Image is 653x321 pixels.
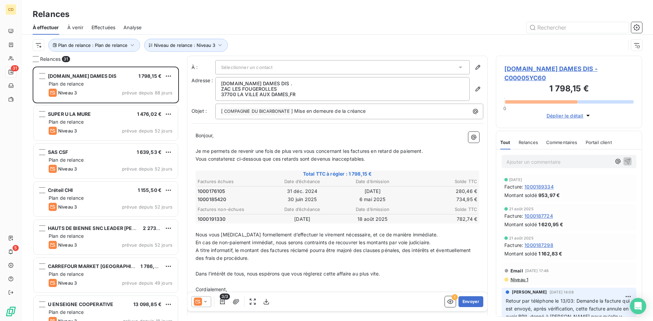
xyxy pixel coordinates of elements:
span: Sélectionner un contact [221,65,272,70]
td: 1000191330 [197,215,267,223]
span: Email [510,268,523,273]
span: Relances [519,140,538,145]
span: 1 155,50 € [138,187,162,193]
span: 5 [13,245,19,251]
span: [DATE] 17:48 [525,269,549,273]
th: Date d’émission [338,178,407,185]
button: Plan de relance : Plan de relance [48,39,140,52]
td: 280,46 € [408,188,478,195]
span: Déplier le détail [547,112,584,119]
p: [DOMAIN_NAME] DAMES DIS . [221,81,464,86]
span: Vous constaterez ci-dessous que ces retards sont devenus inacceptables. [196,156,365,162]
td: [DATE] [338,188,407,195]
span: prévue depuis 52 jours [122,128,172,133]
th: Factures échues [197,178,267,185]
span: U ENSEIGNE COOPERATIVE [48,301,113,307]
th: Date d’échéance [268,206,337,213]
span: 1 786,82 € [140,263,165,269]
button: Déplier le détail [545,112,594,120]
div: Open Intercom Messenger [630,298,646,314]
td: [DATE] [268,215,337,223]
span: Niveau de relance : Niveau 3 [154,42,215,48]
span: [DATE] [509,178,522,182]
span: 21 août 2025 [509,236,534,240]
span: 1 162,83 € [538,250,563,257]
span: Plan de relance [49,81,84,87]
span: Plan de relance [49,119,84,125]
span: Niveau 3 [58,166,77,172]
span: Effectuées [91,24,116,31]
span: Créteil CHI [48,187,73,193]
span: 1000185420 [198,196,227,203]
span: Tout [500,140,510,145]
span: 31 [62,56,70,62]
span: Plan de relance [49,271,84,277]
span: prévue depuis 49 jours [122,280,172,286]
span: 1 476,02 € [137,111,162,117]
span: À venir [67,24,83,31]
h3: 1 798,15 € [504,83,634,96]
th: Solde TTC [408,178,478,185]
span: prévue depuis 88 jours [122,90,172,95]
button: Envoyer [458,296,483,307]
img: Logo LeanPay [5,306,16,317]
span: Niveau 3 [58,90,77,95]
span: 1000189334 [524,183,554,190]
span: [DOMAIN_NAME] DAMES DIS - C00005YC60 [504,64,634,83]
span: Je me permets de revenir une fois de plus vers vous concernant les factures en retard de paiement. [196,148,423,154]
span: Facture : [504,183,523,190]
span: Facture : [504,242,523,249]
span: 31 [11,65,19,71]
span: Montant soldé [504,250,537,257]
span: HAUTS DE BIENNE SNC LEADER [PERSON_NAME] [48,225,165,231]
span: A titre informatif, le montant des factures réclamé pourra être majoré des clauses pénales, des i... [196,247,472,261]
span: À effectuer [33,24,59,31]
th: Date d’émission [338,206,407,213]
span: ] Mise en demeure de la créance [291,108,366,114]
span: Cordialement, [196,286,227,292]
th: Date d’échéance [268,178,337,185]
span: 1000187724 [524,212,553,219]
span: Adresse : [191,77,213,83]
span: prévue depuis 52 jours [122,166,172,172]
span: [DOMAIN_NAME] DAMES DIS [48,73,116,79]
span: [PERSON_NAME] [512,289,547,295]
span: Relances [40,56,61,63]
span: 1000176105 [198,188,225,195]
input: Rechercher [526,22,629,33]
span: 3/3 [220,293,230,300]
span: Plan de relance [49,233,84,239]
span: Niveau 3 [58,242,77,248]
span: Niveau 3 [58,280,77,286]
span: 13 098,85 € [133,301,162,307]
span: Objet : [191,108,207,114]
span: prévue depuis 52 jours [122,242,172,248]
td: 18 août 2025 [338,215,407,223]
span: 21 août 2025 [509,207,534,211]
span: 1000187298 [524,242,553,249]
span: Montant soldé [504,192,537,199]
span: Niveau 1 [510,277,528,282]
span: 1 798,15 € [138,73,162,79]
span: COMPAGNIE DU BICARBONATE [223,108,291,115]
span: [DATE] 14:08 [550,290,574,294]
th: Solde TTC [408,206,478,213]
span: Bonjour, [196,132,214,138]
span: Plan de relance : Plan de relance [58,42,128,48]
td: 782,74 € [408,215,478,223]
span: 1 620,95 € [538,221,564,228]
span: 1 639,53 € [137,149,162,155]
span: Commentaires [546,140,577,145]
span: SAS CSF [48,149,68,155]
span: Portail client [586,140,612,145]
span: Nous vous [MEDICAL_DATA] formellement d’effectuer le virement nécessaire, et ce de manière immédi... [196,232,438,237]
span: Plan de relance [49,157,84,163]
div: CD [5,4,16,15]
span: Niveau 3 [58,204,77,210]
span: 2 273,41 € [143,225,167,231]
h3: Relances [33,8,69,20]
span: 0 [503,106,506,111]
p: 37700 LA VILLE AUX DAMES , FR [221,92,464,97]
span: [ [221,108,223,114]
label: À : [191,64,215,71]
